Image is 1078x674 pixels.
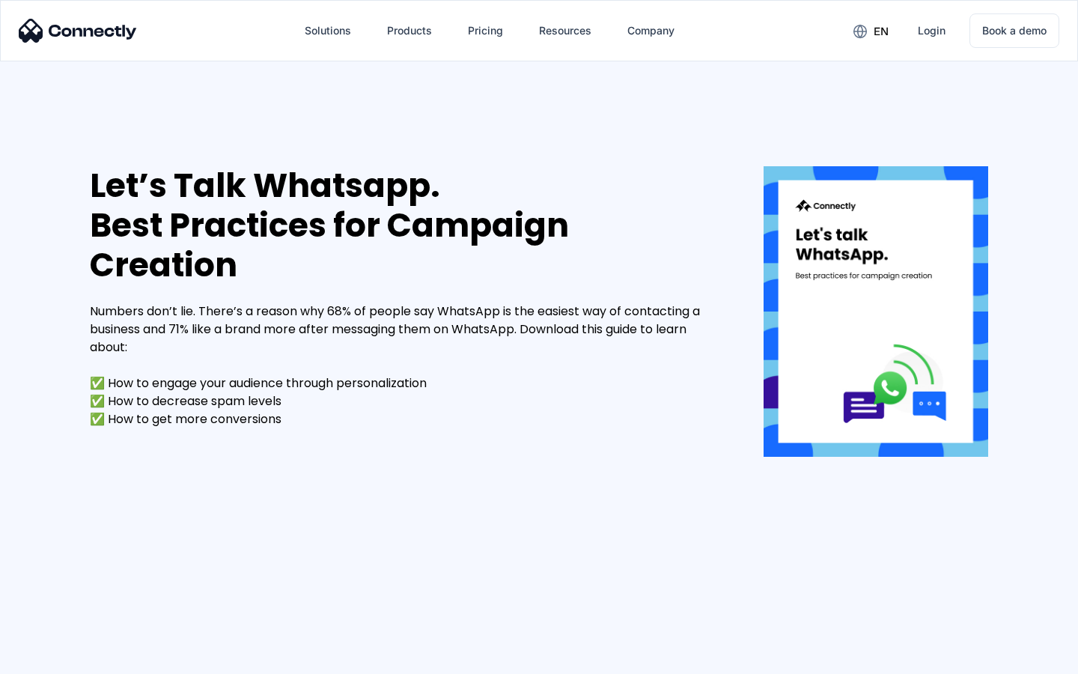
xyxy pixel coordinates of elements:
img: Connectly Logo [19,19,137,43]
a: Login [906,13,957,49]
div: Resources [539,20,591,41]
div: Solutions [305,20,351,41]
div: Login [918,20,945,41]
a: Book a demo [969,13,1059,48]
div: Let’s Talk Whatsapp. Best Practices for Campaign Creation [90,166,719,285]
div: Products [387,20,432,41]
div: Pricing [468,20,503,41]
ul: Language list [30,648,90,669]
a: Pricing [456,13,515,49]
div: Company [627,20,674,41]
div: Numbers don’t lie. There’s a reason why 68% of people say WhatsApp is the easiest way of contacti... [90,303,719,428]
aside: Language selected: English [15,648,90,669]
div: en [874,21,889,42]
